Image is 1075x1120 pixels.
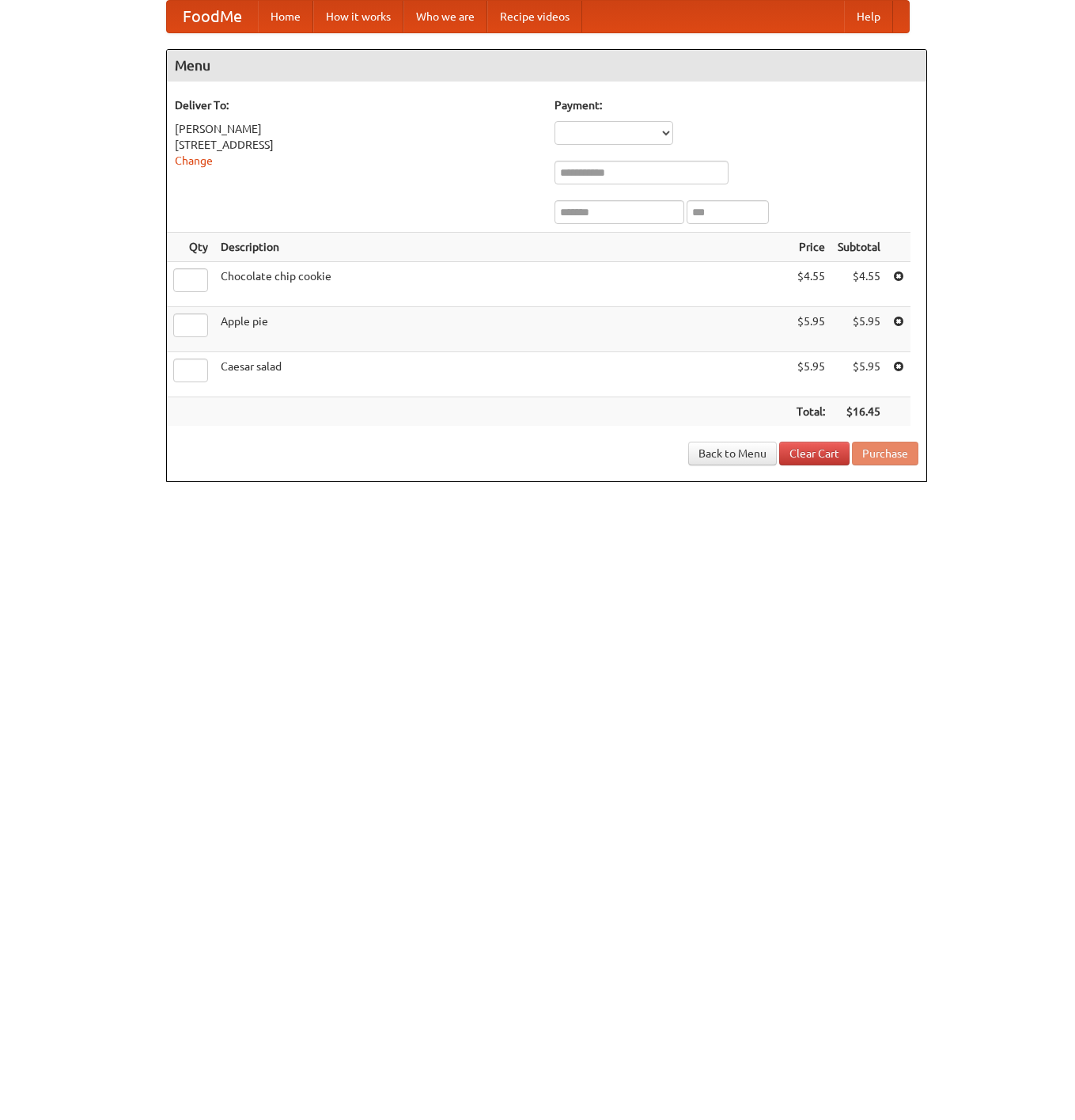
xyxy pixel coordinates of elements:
[852,442,918,465] button: Purchase
[167,233,214,262] th: Qty
[214,307,790,352] td: Apple pie
[790,307,831,352] td: $5.95
[790,352,831,397] td: $5.95
[790,262,831,307] td: $4.55
[688,442,777,465] a: Back to Menu
[831,352,887,397] td: $5.95
[831,233,887,262] th: Subtotal
[167,1,258,32] a: FoodMe
[487,1,582,32] a: Recipe videos
[214,352,790,397] td: Caesar salad
[555,97,918,113] h5: Payment:
[214,233,790,262] th: Description
[175,154,213,167] a: Change
[403,1,487,32] a: Who we are
[258,1,313,32] a: Home
[831,397,887,427] th: $16.45
[214,262,790,307] td: Chocolate chip cookie
[790,397,831,427] th: Total:
[831,262,887,307] td: $4.55
[175,121,539,137] div: [PERSON_NAME]
[790,233,831,262] th: Price
[313,1,403,32] a: How it works
[779,442,850,465] a: Clear Cart
[167,50,926,82] h4: Menu
[831,307,887,352] td: $5.95
[175,137,539,153] div: [STREET_ADDRESS]
[844,1,893,32] a: Help
[175,97,539,113] h5: Deliver To:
